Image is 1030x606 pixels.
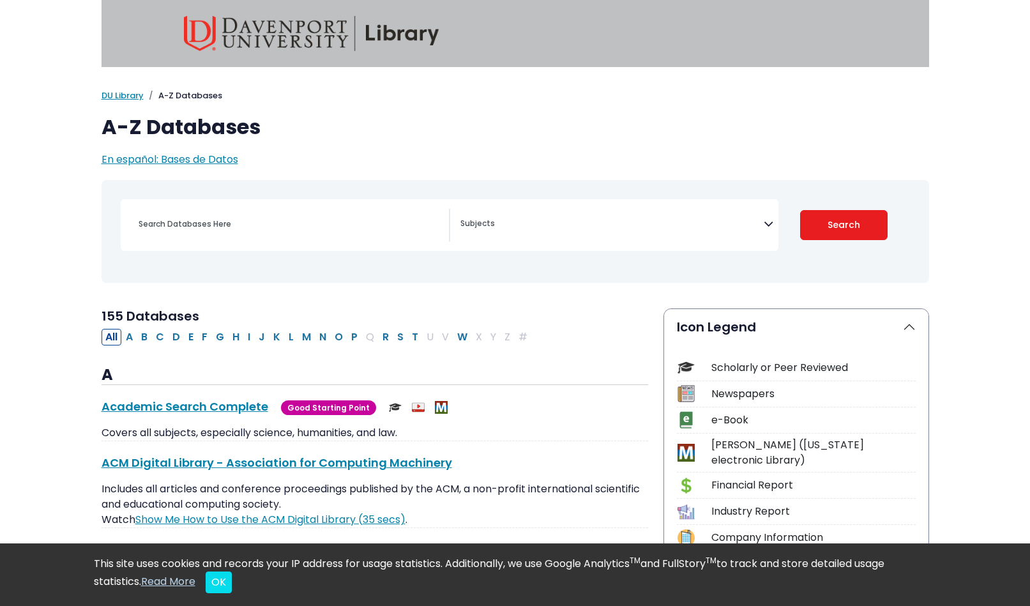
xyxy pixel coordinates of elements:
a: En español: Bases de Datos [102,152,238,167]
sup: TM [706,555,716,566]
button: Filter Results N [315,329,330,345]
button: Filter Results D [169,329,184,345]
button: Close [206,572,232,593]
img: Icon Industry Report [678,503,695,520]
a: AdjunctNation [102,542,189,557]
button: Filter Results E [185,329,197,345]
img: Icon e-Book [678,411,695,428]
img: Icon Financial Report [678,477,695,494]
button: Submit for Search Results [800,210,888,240]
img: Audio & Video [412,401,425,414]
h1: A-Z Databases [102,115,929,139]
p: Includes all articles and conference proceedings published by the ACM, a non-profit international... [102,481,648,527]
button: Filter Results P [347,329,361,345]
sup: TM [630,555,640,566]
input: Search database by title or keyword [131,215,449,233]
textarea: Search [460,220,764,230]
button: Filter Results O [331,329,347,345]
img: Icon MeL (Michigan electronic Library) [678,444,695,461]
p: Covers all subjects, especially science, humanities, and law. [102,425,648,441]
div: Financial Report [711,478,916,493]
button: All [102,329,121,345]
div: e-Book [711,413,916,428]
nav: Search filters [102,180,929,283]
img: Icon Newspapers [678,385,695,402]
button: Filter Results M [298,329,315,345]
h3: A [102,366,648,385]
img: Davenport University Library [184,16,439,51]
a: DU Library [102,89,144,102]
div: Scholarly or Peer Reviewed [711,360,916,375]
button: Filter Results J [255,329,269,345]
img: Scholarly or Peer Reviewed [389,401,402,414]
div: [PERSON_NAME] ([US_STATE] electronic Library) [711,437,916,468]
button: Filter Results I [244,329,254,345]
button: Filter Results F [198,329,211,345]
button: Filter Results A [122,329,137,345]
button: Filter Results G [212,329,228,345]
button: Filter Results T [408,329,422,345]
a: ACM Digital Library - Association for Computing Machinery [102,455,452,471]
button: Filter Results K [269,329,284,345]
button: Filter Results L [285,329,298,345]
a: Link opens in new window [135,512,405,527]
div: This site uses cookies and records your IP address for usage statistics. Additionally, we use Goo... [94,556,937,593]
img: Icon Scholarly or Peer Reviewed [678,359,695,376]
div: Industry Report [711,504,916,519]
button: Filter Results S [393,329,407,345]
span: 155 Databases [102,307,199,325]
button: Filter Results B [137,329,151,345]
button: Filter Results H [229,329,243,345]
button: Filter Results R [379,329,393,345]
nav: breadcrumb [102,89,929,102]
li: A-Z Databases [144,89,222,102]
div: Alpha-list to filter by first letter of database name [102,329,533,344]
a: Read More [141,574,195,589]
button: Filter Results C [152,329,168,345]
button: Filter Results W [453,329,471,345]
a: Academic Search Complete [102,398,268,414]
span: Good Starting Point [281,400,376,415]
img: Icon Company Information [678,529,695,547]
div: Newspapers [711,386,916,402]
div: Company Information [711,530,916,545]
img: MeL (Michigan electronic Library) [435,401,448,414]
button: Icon Legend [664,309,928,345]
